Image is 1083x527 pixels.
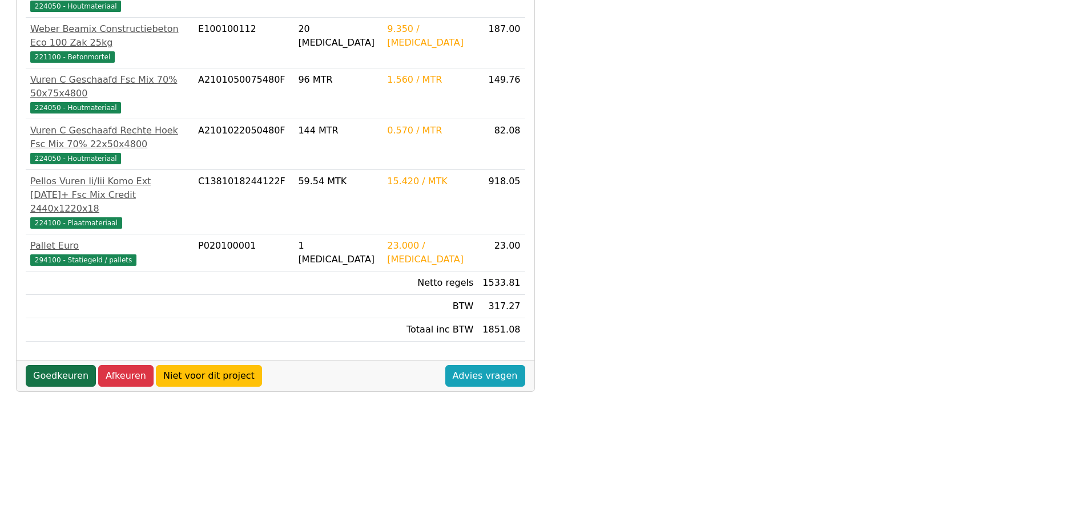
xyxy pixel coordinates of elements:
span: 224050 - Houtmateriaal [30,1,121,12]
a: Pallet Euro294100 - Statiegeld / pallets [30,239,189,266]
div: 20 [MEDICAL_DATA] [298,22,378,50]
a: Vuren C Geschaafd Rechte Hoek Fsc Mix 70% 22x50x4800224050 - Houtmateriaal [30,124,189,165]
a: Pellos Vuren Ii/Iii Komo Ext [DATE]+ Fsc Mix Credit 2440x1220x18224100 - Plaatmateriaal [30,175,189,229]
div: 1.560 / MTR [387,73,473,87]
td: A2101050075480F [194,68,293,119]
span: 224100 - Plaatmateriaal [30,217,122,229]
div: Weber Beamix Constructiebeton Eco 100 Zak 25kg [30,22,189,50]
td: 23.00 [478,234,525,271]
a: Afkeuren [98,365,154,387]
td: Netto regels [383,271,478,295]
span: 224050 - Houtmateriaal [30,102,121,113]
div: 144 MTR [298,124,378,137]
a: Goedkeuren [26,365,96,387]
td: 149.76 [478,68,525,119]
td: 317.27 [478,295,525,318]
div: 0.570 / MTR [387,124,473,137]
div: Vuren C Geschaafd Rechte Hoek Fsc Mix 70% 22x50x4800 [30,124,189,151]
div: Pellos Vuren Ii/Iii Komo Ext [DATE]+ Fsc Mix Credit 2440x1220x18 [30,175,189,216]
td: Totaal inc BTW [383,318,478,342]
a: Vuren C Geschaafd Fsc Mix 70% 50x75x4800224050 - Houtmateriaal [30,73,189,114]
span: 221100 - Betonmortel [30,51,115,63]
div: Vuren C Geschaafd Fsc Mix 70% 50x75x4800 [30,73,189,100]
div: 23.000 / [MEDICAL_DATA] [387,239,473,266]
td: 1533.81 [478,271,525,295]
td: BTW [383,295,478,318]
td: E100100112 [194,18,293,68]
td: P020100001 [194,234,293,271]
td: 918.05 [478,170,525,234]
a: Niet voor dit project [156,365,262,387]
td: A2101022050480F [194,119,293,170]
td: C1381018244122F [194,170,293,234]
div: 1 [MEDICAL_DATA] [298,239,378,266]
td: 1851.08 [478,318,525,342]
div: 96 MTR [298,73,378,87]
a: Advies vragen [445,365,525,387]
div: 59.54 MTK [298,175,378,188]
div: 15.420 / MTK [387,175,473,188]
div: 9.350 / [MEDICAL_DATA] [387,22,473,50]
span: 294100 - Statiegeld / pallets [30,254,136,266]
td: 82.08 [478,119,525,170]
div: Pallet Euro [30,239,189,253]
a: Weber Beamix Constructiebeton Eco 100 Zak 25kg221100 - Betonmortel [30,22,189,63]
span: 224050 - Houtmateriaal [30,153,121,164]
td: 187.00 [478,18,525,68]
